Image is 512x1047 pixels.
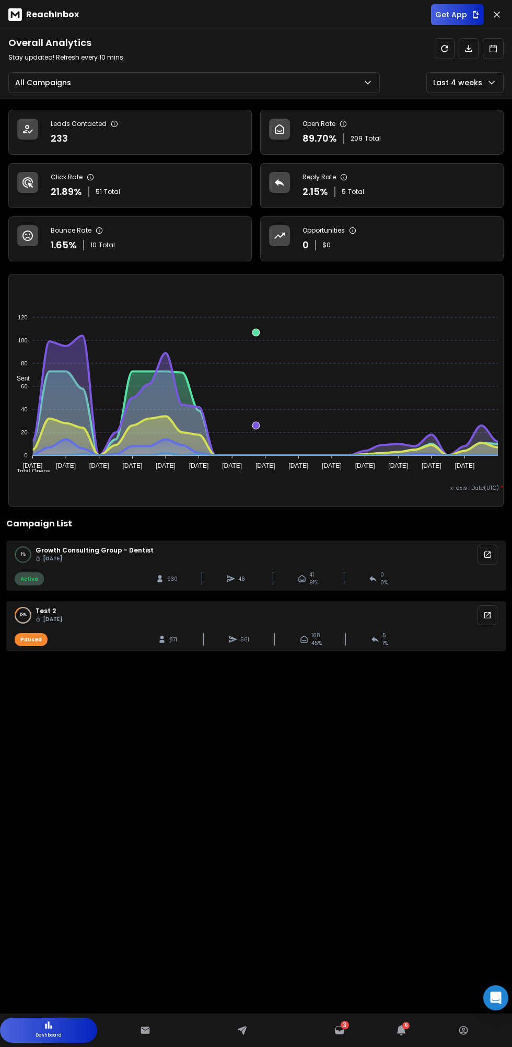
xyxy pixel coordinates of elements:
tspan: 0 [24,452,27,458]
tspan: 20 [21,429,27,435]
a: Leads Contacted233 [8,110,252,155]
a: 3 [334,1025,345,1036]
p: 89.70 % [302,131,337,146]
tspan: [DATE] [322,462,342,469]
tspan: [DATE] [355,462,375,469]
tspan: [DATE] [156,462,176,469]
p: 1 % [21,551,26,558]
p: 233 [51,131,68,146]
tspan: [DATE] [255,462,275,469]
a: Click Rate21.89%51Total [8,163,252,208]
tspan: 100 [18,337,27,343]
span: Total Opens [9,468,50,475]
tspan: 60 [21,383,27,389]
p: Open Rate [302,120,335,128]
div: Active [15,572,44,585]
p: Reply Rate [302,173,336,181]
tspan: 40 [21,406,27,412]
p: 21.89 % [51,185,82,199]
h2: Campaign List [6,517,506,530]
button: Get App [431,4,484,25]
span: [DATE] [36,615,62,624]
tspan: [DATE] [89,462,109,469]
span: [DATE] [36,555,154,563]
tspan: [DATE] [23,462,43,469]
span: Total [348,188,364,196]
h1: Overall Analytics [8,36,125,50]
div: Paused [15,633,48,646]
p: $ 0 [322,241,331,249]
a: Bounce Rate1.65%10Total [8,216,252,261]
a: 18%test 2 [DATE]Paused87156116845%51% [6,601,506,651]
span: 0 % [380,579,388,586]
a: Open Rate89.70%209Total [260,110,504,155]
span: 46 [238,575,249,583]
span: 10 [90,241,97,249]
span: 41 [309,571,314,579]
span: 5 [402,1022,410,1029]
span: Sent [9,375,30,382]
span: Growth Consulting Group - Dentist [36,546,154,563]
span: Total [365,134,381,143]
span: 871 [169,636,180,643]
span: 0 [380,571,384,579]
span: 91 % [309,579,318,586]
p: Stay updated! Refresh every 10 mins. [8,53,125,62]
span: 51 [96,188,102,196]
tspan: [DATE] [455,462,475,469]
span: Total [99,241,115,249]
p: 0 [302,238,309,252]
tspan: [DATE] [56,462,76,469]
span: test 2 [36,607,62,624]
p: Last 4 weeks [433,77,486,88]
a: Opportunities0$0 [260,216,504,261]
p: Click Rate [51,173,83,181]
a: 1%Growth Consulting Group - Dentist [DATE]Active930464191%00% [6,540,506,591]
span: 930 [167,575,178,583]
tspan: 80 [21,360,27,366]
p: Bounce Rate [51,226,91,235]
p: Opportunities [302,226,345,235]
tspan: [DATE] [222,462,242,469]
tspan: 120 [18,314,27,320]
p: ReachInbox [26,8,79,21]
p: 2.15 % [302,185,328,199]
span: 5 [342,188,346,196]
a: Reply Rate2.15%5Total [260,163,504,208]
tspan: [DATE] [388,462,408,469]
tspan: [DATE] [122,462,142,469]
span: Total [104,188,120,196]
span: 168 [311,631,320,639]
span: 5 [382,631,386,639]
span: 45 % [311,639,322,647]
p: All Campaigns [15,77,75,88]
span: 3 [343,1021,346,1029]
span: 209 [351,134,363,143]
p: 1.65 % [51,238,77,252]
tspan: [DATE] [422,462,441,469]
div: Open Intercom Messenger [483,985,508,1010]
span: 1 % [382,639,388,647]
p: Dashboard [36,1030,62,1041]
p: x-axis : Date(UTC) [9,484,503,492]
span: 561 [240,636,251,643]
p: Leads Contacted [51,120,107,128]
p: 18 % [20,612,27,618]
tspan: [DATE] [189,462,209,469]
tspan: [DATE] [288,462,308,469]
